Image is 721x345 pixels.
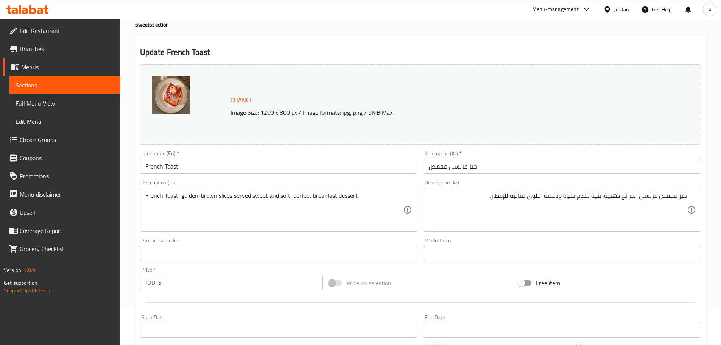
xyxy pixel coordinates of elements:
input: Please enter price [158,275,323,290]
span: 1.0.0 [23,265,35,275]
span: Free item [536,278,560,287]
p: Image Size: 1200 x 800 px / Image formats: jpg, png / 5MB Max. [227,108,631,117]
a: Coupons [3,149,120,167]
div: Jordan [614,5,629,14]
a: Sections [9,76,120,94]
a: Upsell [3,203,120,222]
span: A [708,5,711,14]
span: Version: [4,265,22,275]
span: Grocery Checklist [20,244,114,253]
p: JOD [145,278,155,287]
span: Change [230,95,253,106]
a: Choice Groups [3,131,120,149]
textarea: خبز محمص فرنسي، شرائح ذهبية-بنية تقدم حلوة وناعمة، حلوى مثالية للإفطار. [429,192,687,228]
span: Edit Menu [16,117,114,126]
span: Price on selection [347,278,391,287]
a: Promotions [3,167,120,185]
input: Enter name Ar [424,159,701,174]
input: Please enter product barcode [140,246,418,261]
span: Get support on: [4,278,39,288]
a: Branches [3,40,120,58]
img: french_toast638956081674436095.jpg [152,76,190,114]
span: Branches [20,44,114,53]
span: Coupons [20,153,114,162]
button: Change [227,92,256,108]
span: Menu disclaimer [20,190,114,199]
span: Sections [16,81,114,90]
a: Edit Menu [9,112,120,131]
input: Enter name En [140,159,418,174]
h4: sweets section [135,21,706,28]
a: Full Menu View [9,94,120,112]
a: Grocery Checklist [3,240,120,258]
textarea: French Toast, golden-brown slices served sweet and soft, perfect breakfast dessert. [145,192,403,228]
span: Promotions [20,172,114,181]
span: Choice Groups [20,135,114,144]
span: Menus [21,62,114,72]
span: Coverage Report [20,226,114,235]
a: Menus [3,58,120,76]
a: Menu disclaimer [3,185,120,203]
span: Edit Restaurant [20,26,114,35]
a: Coverage Report [3,222,120,240]
span: Full Menu View [16,99,114,108]
a: Edit Restaurant [3,22,120,40]
h2: Update French Toast [140,47,701,58]
input: Please enter product sku [424,246,701,261]
span: Upsell [20,208,114,217]
a: Support.OpsPlatform [4,286,52,295]
div: Menu-management [532,5,579,14]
